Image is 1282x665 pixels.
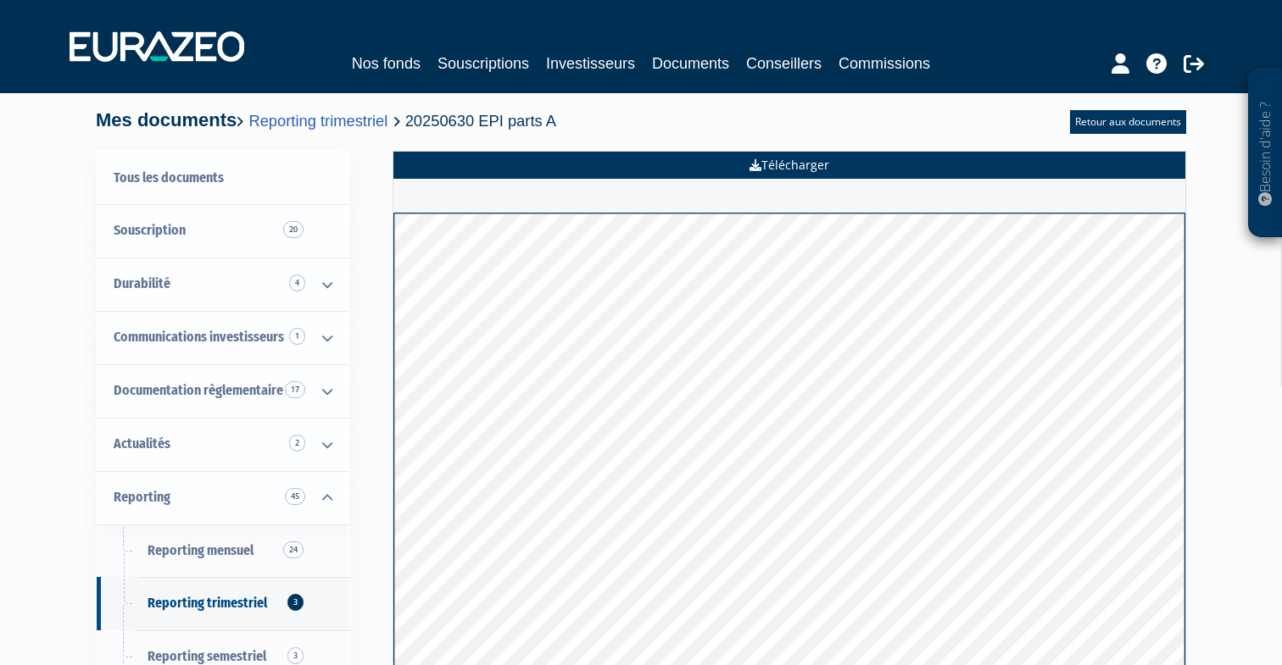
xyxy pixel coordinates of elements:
[248,112,387,130] a: Reporting trimestriel
[283,221,304,238] span: 20
[114,329,284,345] span: Communications investisseurs
[97,524,349,578] a: Reporting mensuel24
[546,52,635,75] a: Investisseurs
[148,595,267,611] span: Reporting trimestriel
[148,542,254,558] span: Reporting mensuel
[114,489,170,505] span: Reporting
[652,52,729,75] a: Documents
[287,647,304,664] span: 3
[97,471,349,524] a: Reporting 45
[96,110,556,130] h4: Mes documents
[746,52,822,75] a: Conseillers
[289,435,305,452] span: 2
[393,152,1185,179] a: Télécharger
[97,258,349,311] a: Durabilité 4
[70,31,244,62] img: 1732889491-logotype_eurazeo_blanc_rvb.png
[97,418,349,471] a: Actualités 2
[114,275,170,291] span: Durabilité
[289,274,305,291] span: 4
[114,382,283,398] span: Documentation règlementaire
[97,364,349,418] a: Documentation règlementaire 17
[97,311,349,364] a: Communications investisseurs 1
[405,112,556,130] span: 20250630 EPI parts A
[114,222,186,238] span: Souscription
[285,381,305,398] span: 17
[1070,110,1186,134] a: Retour aux documents
[283,541,304,558] span: 24
[1256,77,1275,230] p: Besoin d'aide ?
[97,204,349,258] a: Souscription20
[438,52,529,75] a: Souscriptions
[97,577,349,630] a: Reporting trimestriel3
[289,328,305,345] span: 1
[352,52,421,75] a: Nos fonds
[97,152,349,205] a: Tous les documents
[287,594,304,611] span: 3
[285,488,305,505] span: 45
[148,648,266,664] span: Reporting semestriel
[114,435,170,452] span: Actualités
[839,52,930,75] a: Commissions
